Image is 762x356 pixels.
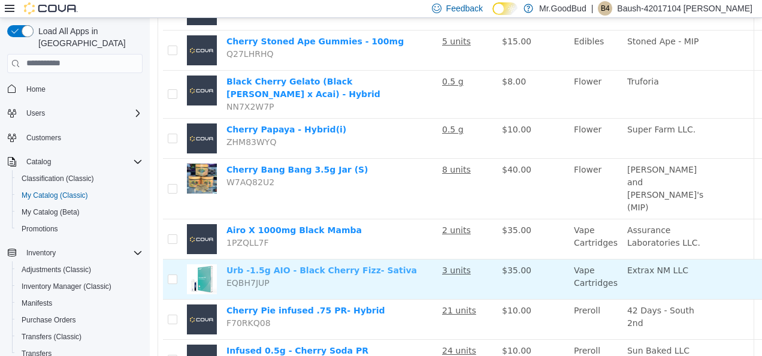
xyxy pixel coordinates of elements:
[26,133,61,143] span: Customers
[17,279,143,294] span: Inventory Manager (Classic)
[352,328,382,337] span: $10.00
[24,2,78,14] img: Cova
[598,1,612,16] div: Baush-42017104 Richardson
[477,207,551,230] span: Assurance Laboratories LLC.
[477,328,540,337] span: Sun Baked LLC
[292,19,321,28] u: 5 units
[22,246,143,260] span: Inventory
[292,207,321,217] u: 2 units
[12,295,147,312] button: Manifests
[77,300,121,310] span: F70RKQ08
[17,330,143,344] span: Transfers (Classic)
[539,1,586,16] p: Mr.GoodBud
[352,59,376,68] span: $8.00
[77,288,235,297] a: Cherry Pie infused .75 PR- Hybrid
[17,263,143,277] span: Adjustments (Classic)
[17,330,86,344] a: Transfers (Classic)
[26,157,51,167] span: Catalog
[17,313,81,327] a: Purchase Orders
[17,188,93,203] a: My Catalog (Classic)
[419,242,473,282] td: Vape Cartridges
[22,207,80,217] span: My Catalog (Beta)
[419,53,473,101] td: Flower
[419,101,473,141] td: Flower
[22,174,94,183] span: Classification (Classic)
[17,171,99,186] a: Classification (Classic)
[477,107,546,116] span: Super Farm LLC.
[477,288,545,310] span: 42 Days - South 2nd
[26,108,45,118] span: Users
[77,59,231,81] a: Black Cherry Gelato (Black [PERSON_NAME] x Acai) - Hybrid
[352,147,382,156] span: $40.00
[22,155,56,169] button: Catalog
[17,171,143,186] span: Classification (Classic)
[17,188,143,203] span: My Catalog (Classic)
[22,130,143,145] span: Customers
[22,155,143,169] span: Catalog
[17,279,116,294] a: Inventory Manager (Classic)
[292,59,314,68] u: 0.5 g
[77,19,254,28] a: Cherry Stoned Ape Gummies - 100mg
[37,206,67,236] img: Airo X 1000mg Black Mamba placeholder
[601,1,610,16] span: B4
[2,129,147,146] button: Customers
[419,282,473,322] td: Preroll
[617,1,752,16] p: Baush-42017104 [PERSON_NAME]
[37,105,67,135] img: Cherry Papaya - Hybrid(i) placeholder
[446,2,483,14] span: Feedback
[352,288,382,297] span: $10.00
[22,131,66,145] a: Customers
[352,107,382,116] span: $10.00
[77,159,125,169] span: W7AQ82U2
[419,201,473,242] td: Vape Cartridges
[12,328,147,345] button: Transfers (Classic)
[22,82,143,96] span: Home
[17,296,143,310] span: Manifests
[77,31,123,41] span: Q27LHRHQ
[419,13,473,53] td: Edibles
[77,84,125,93] span: NN7X2W7P
[2,105,147,122] button: Users
[17,222,143,236] span: Promotions
[22,332,81,342] span: Transfers (Classic)
[34,25,143,49] span: Load All Apps in [GEOGRAPHIC_DATA]
[12,221,147,237] button: Promotions
[352,248,382,257] span: $35.00
[22,191,88,200] span: My Catalog (Classic)
[2,80,147,98] button: Home
[12,278,147,295] button: Inventory Manager (Classic)
[477,147,554,194] span: [PERSON_NAME] and [PERSON_NAME]'s (MIP)
[2,153,147,170] button: Catalog
[22,282,111,291] span: Inventory Manager (Classic)
[77,260,120,270] span: EQBH7JUP
[12,312,147,328] button: Purchase Orders
[12,261,147,278] button: Adjustments (Classic)
[2,245,147,261] button: Inventory
[292,248,321,257] u: 3 units
[37,58,67,88] img: Black Cherry Gelato (Black Cherry Funk x Acai) - Hybrid placeholder
[22,106,143,120] span: Users
[37,286,67,316] img: Cherry Pie infused .75 PR- Hybrid placeholder
[22,246,61,260] button: Inventory
[352,207,382,217] span: $35.00
[292,288,326,297] u: 21 units
[591,1,594,16] p: |
[17,263,96,277] a: Adjustments (Classic)
[22,106,50,120] button: Users
[17,205,143,219] span: My Catalog (Beta)
[477,59,509,68] span: Truforia
[17,313,143,327] span: Purchase Orders
[37,146,67,176] img: Cherry Bang Bang 3.5g Jar (S) hero shot
[12,170,147,187] button: Classification (Classic)
[37,246,67,276] img: Urb -1.5g AIO - Black Cherry Fizz- Sativa hero shot
[22,265,91,274] span: Adjustments (Classic)
[77,107,196,116] a: Cherry Papaya - Hybrid(i)
[22,298,52,308] span: Manifests
[419,141,473,201] td: Flower
[26,248,56,258] span: Inventory
[77,119,126,129] span: ZHM83WYQ
[292,328,326,337] u: 24 units
[292,147,321,156] u: 8 units
[37,17,67,47] img: Cherry Stoned Ape Gummies - 100mg placeholder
